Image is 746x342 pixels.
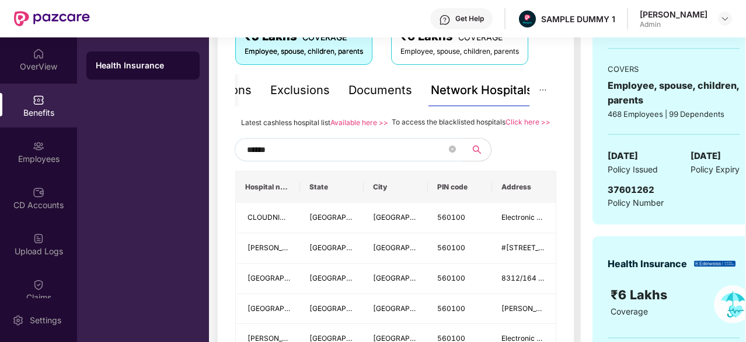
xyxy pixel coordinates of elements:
[439,14,451,26] img: svg+xml;base64,PHN2ZyBpZD0iSGVscC0zMngzMiIgeG1sbnM9Imh0dHA6Ly93d3cudzMub3JnLzIwMDAvc3ZnIiB3aWR0aD...
[506,118,550,126] a: Click here >>
[400,46,519,57] div: Employee, spouse, children, parents
[428,171,492,203] th: PIN code
[33,186,44,198] img: svg+xml;base64,PHN2ZyBpZD0iQ0RfQWNjb3VudHMiIGRhdGEtbmFtZT0iQ0QgQWNjb3VudHMiIHhtbG5zPSJodHRwOi8vd3...
[373,243,446,252] span: [GEOGRAPHIC_DATA]
[245,46,363,57] div: Employee, spouse, children, parents
[501,274,694,282] span: 8312/164 SURVEY [STREET_ADDRESS][PERSON_NAME]
[330,118,388,127] a: Available here >>
[492,171,556,203] th: Address
[96,60,190,71] div: Health Insurance
[247,274,320,282] span: [GEOGRAPHIC_DATA]
[608,184,654,195] span: 37601262
[348,81,412,99] div: Documents
[364,294,428,324] td: Bangalore
[691,163,740,176] span: Policy Expiry
[300,203,364,233] td: Karnataka
[236,171,300,203] th: Hospital name
[247,304,320,313] span: [GEOGRAPHIC_DATA]
[33,48,44,60] img: svg+xml;base64,PHN2ZyBpZD0iSG9tZSIgeG1sbnM9Imh0dHA6Ly93d3cudzMub3JnLzIwMDAvc3ZnIiB3aWR0aD0iMjAiIG...
[608,163,658,176] span: Policy Issued
[373,213,446,222] span: [GEOGRAPHIC_DATA]
[364,264,428,294] td: Bangalore
[437,274,465,282] span: 560100
[720,14,730,23] img: svg+xml;base64,PHN2ZyBpZD0iRHJvcGRvd24tMzJ4MzIiIHhtbG5zPSJodHRwOi8vd3d3LnczLm9yZy8yMDAwL3N2ZyIgd2...
[462,145,491,154] span: search
[236,203,300,233] td: CLOUDNINE HOSPITAL KIDS CLINIC INDIA PVT LTD
[492,203,556,233] td: Electronic City 3 Doddathoguru Village , Phase 1 Neeladri Road Opp Puma Showroom
[694,261,735,267] img: insurerLogo
[608,63,740,75] div: COVERS
[640,9,707,20] div: [PERSON_NAME]
[608,108,740,120] div: 468 Employees | 99 Dependents
[501,304,704,313] span: [PERSON_NAME][GEOGRAPHIC_DATA], [STREET_ADDRESS]
[501,182,547,192] span: Address
[33,140,44,152] img: svg+xml;base64,PHN2ZyBpZD0iRW1wbG95ZWVzIiB4bWxucz0iaHR0cDovL3d3dy53My5vcmcvMjAwMC9zdmciIHdpZHRoPS...
[300,171,364,203] th: State
[247,213,420,222] span: CLOUDNINE HOSPITAL KIDS CLINIC INDIA PVT LTD
[529,74,556,106] button: ellipsis
[431,81,533,99] div: Network Hospitals
[236,294,300,324] td: Kauvery Hospital
[611,306,648,316] span: Coverage
[519,11,536,27] img: Pazcare_Alternative_logo-01-01.png
[539,86,547,94] span: ellipsis
[437,213,465,222] span: 560100
[300,233,364,264] td: Karnataka
[247,243,434,252] span: [PERSON_NAME] GENERAL AND MATERNITY HOSPITAL
[12,315,24,326] img: svg+xml;base64,PHN2ZyBpZD0iU2V0dGluZy0yMHgyMCIgeG1sbnM9Imh0dHA6Ly93d3cudzMub3JnLzIwMDAvc3ZnIiB3aW...
[14,11,90,26] img: New Pazcare Logo
[392,118,506,126] span: To access the blacklisted hospitals
[270,81,330,99] div: Exclusions
[492,294,556,324] td: Ramkrishna Hospital Complex, 92/1 B Konappana Agrahara
[33,233,44,244] img: svg+xml;base64,PHN2ZyBpZD0iVXBsb2FkX0xvZ3MiIGRhdGEtbmFtZT0iVXBsb2FkIExvZ3MiIHhtbG5zPSJodHRwOi8vd3...
[608,257,687,271] div: Health Insurance
[501,243,738,252] span: #[STREET_ADDRESS][GEOGRAPHIC_DATA] [GEOGRAPHIC_DATA] Post
[608,198,664,208] span: Policy Number
[691,149,721,163] span: [DATE]
[455,14,484,23] div: Get Help
[437,243,465,252] span: 560100
[541,13,615,25] div: SAMPLE DUMMY 1
[33,279,44,291] img: svg+xml;base64,PHN2ZyBpZD0iQ2xhaW0iIHhtbG5zPSJodHRwOi8vd3d3LnczLm9yZy8yMDAwL3N2ZyIgd2lkdGg9IjIwIi...
[26,315,65,326] div: Settings
[309,243,382,252] span: [GEOGRAPHIC_DATA]
[309,274,382,282] span: [GEOGRAPHIC_DATA]
[492,264,556,294] td: 8312/164 SURVEY 164 NEELADRI NAGAR, ELECTRONICS CITY PHASE 1 ELECTRONIC CITY
[608,149,638,163] span: [DATE]
[640,20,707,29] div: Admin
[241,118,330,127] span: Latest cashless hospital list
[611,287,671,302] span: ₹6 Lakhs
[300,264,364,294] td: Karnataka
[236,233,300,264] td: SRI VINAYAKA GENERAL AND MATERNITY HOSPITAL
[492,233,556,264] td: #961 1st Cross Hosur Main Road, Near Goverment Hospital C K Nagar E City Post
[364,171,428,203] th: City
[364,233,428,264] td: Bangalore
[300,294,364,324] td: Karnataka
[373,304,446,313] span: [GEOGRAPHIC_DATA]
[364,203,428,233] td: Bangalore
[437,304,465,313] span: 560100
[462,138,491,161] button: search
[608,78,740,108] div: Employee, spouse, children, parents
[449,144,456,156] span: close-circle
[309,213,382,222] span: [GEOGRAPHIC_DATA]
[373,274,446,282] span: [GEOGRAPHIC_DATA]
[236,264,300,294] td: MOTHERHOOD HOSPITAL
[309,304,382,313] span: [GEOGRAPHIC_DATA]
[449,146,456,153] span: close-circle
[245,182,291,192] span: Hospital name
[33,94,44,106] img: svg+xml;base64,PHN2ZyBpZD0iQmVuZWZpdHMiIHhtbG5zPSJodHRwOi8vd3d3LnczLm9yZy8yMDAwL3N2ZyIgd2lkdGg9Ij...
